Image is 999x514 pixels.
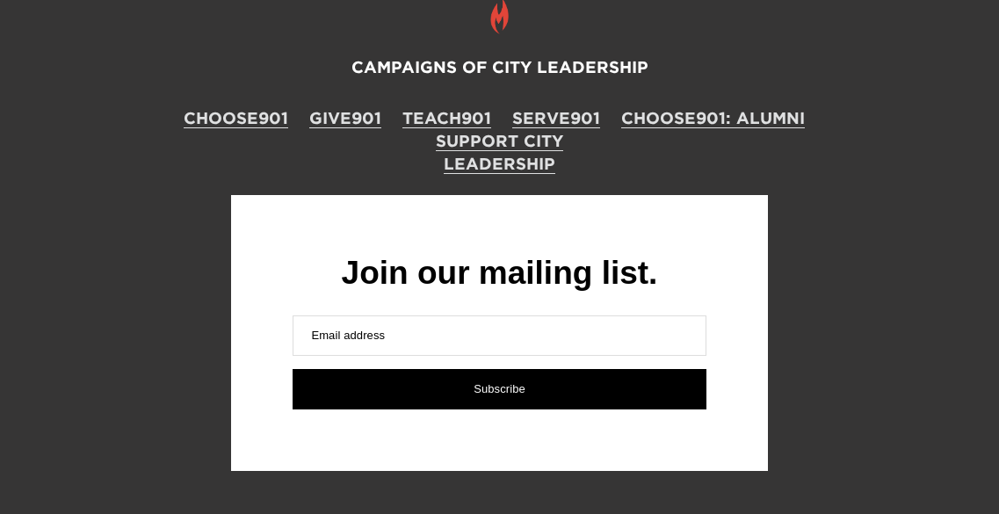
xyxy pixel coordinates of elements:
[309,106,381,129] a: GIVE901
[621,106,805,129] a: CHOOSE901: ALUMNI
[311,329,337,342] span: Emai
[337,329,385,342] span: l address
[293,257,706,289] div: Join our mailing list.
[385,129,615,175] a: Support City Leadership
[474,382,525,395] span: Subscribe
[512,106,600,129] a: SERVE901
[293,369,706,409] button: Subscribe
[40,55,959,78] h4: CAMPAIGNS OF CITY LEADERSHIP
[184,106,288,129] a: CHOOSE901
[402,106,491,129] a: TEACH901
